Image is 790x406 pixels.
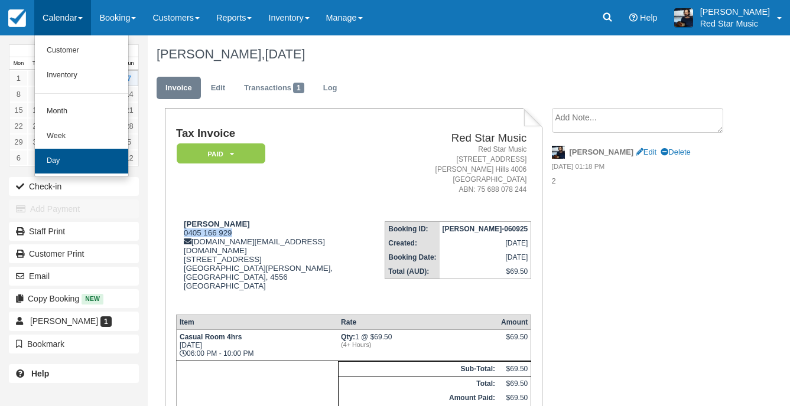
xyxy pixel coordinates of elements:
a: Week [35,124,128,149]
a: 7 [28,150,46,166]
td: 1 @ $69.50 [338,329,498,361]
a: Help [9,364,139,383]
img: checkfront-main-nav-mini-logo.png [8,9,26,27]
a: 12 [120,150,138,166]
b: Help [31,369,49,378]
em: Paid [177,143,265,164]
a: [PERSON_NAME] 1 [9,312,139,330]
span: [PERSON_NAME] [30,316,98,326]
th: Tue [28,57,46,70]
a: Log [314,77,346,100]
th: Total: [338,376,498,391]
th: Booking Date: [385,250,440,264]
a: 15 [9,102,28,118]
td: [DATE] 06:00 PM - 10:00 PM [176,329,338,361]
strong: [PERSON_NAME]-060925 [443,225,528,233]
a: 16 [28,102,46,118]
h2: Red Star Music [389,132,526,145]
a: 30 [28,134,46,150]
p: 2 [552,176,732,187]
a: 29 [9,134,28,150]
a: Edit [202,77,234,100]
strong: Casual Room 4hrs [180,333,242,341]
a: 2 [28,70,46,86]
th: Amount [498,315,531,329]
th: Created: [385,236,440,250]
a: 14 [120,86,138,102]
a: Delete [661,148,690,156]
a: Invoice [157,77,201,100]
th: Rate [338,315,498,329]
div: 0405 166 929 [DOMAIN_NAME][EMAIL_ADDRESS][DOMAIN_NAME] [STREET_ADDRESS] [GEOGRAPHIC_DATA][PERSON_... [176,220,385,305]
td: $69.50 [498,391,531,405]
p: Red Star Music [700,18,770,30]
td: $69.50 [440,264,531,279]
a: Month [35,99,128,124]
a: 21 [120,102,138,118]
span: New [82,294,103,304]
button: Copy Booking New [9,289,139,308]
span: 1 [293,83,304,93]
td: $69.50 [498,361,531,376]
a: Customer [35,38,128,63]
button: Add Payment [9,199,139,218]
th: Sub-Total: [338,361,498,376]
th: Booking ID: [385,221,440,236]
address: Red Star Music [STREET_ADDRESS] [PERSON_NAME] Hills 4006 [GEOGRAPHIC_DATA] ABN: 75 688 078 244 [389,145,526,195]
td: [DATE] [440,236,531,250]
i: Help [629,14,638,22]
a: 1 [9,70,28,86]
a: Edit [636,148,656,156]
ul: Calendar [34,35,129,177]
a: Day [35,149,128,173]
a: Customer Print [9,244,139,263]
a: 5 [120,134,138,150]
strong: Qty [341,333,355,341]
a: 6 [9,150,28,166]
span: 1 [100,316,112,327]
a: Inventory [35,63,128,88]
th: Item [176,315,338,329]
a: 23 [28,118,46,134]
button: Bookmark [9,335,139,353]
div: $69.50 [501,333,528,351]
a: 7 [120,70,138,86]
strong: [PERSON_NAME] [570,148,634,156]
span: [DATE] [265,47,305,61]
a: 9 [28,86,46,102]
h1: Tax Invoice [176,127,385,140]
button: Check-in [9,177,139,196]
p: [PERSON_NAME] [700,6,770,18]
strong: [PERSON_NAME] [184,220,250,228]
a: Paid [176,143,261,165]
em: [DATE] 01:18 PM [552,162,732,175]
th: Amount Paid: [338,391,498,405]
a: 22 [9,118,28,134]
th: Mon [9,57,28,70]
td: [DATE] [440,250,531,264]
img: A1 [674,8,693,27]
th: Sun [120,57,138,70]
a: 28 [120,118,138,134]
a: 8 [9,86,28,102]
h1: [PERSON_NAME], [157,47,732,61]
em: (4+ Hours) [341,341,495,348]
span: Help [640,13,658,22]
a: Staff Print [9,222,139,241]
a: Transactions1 [235,77,313,100]
td: $69.50 [498,376,531,391]
th: Total (AUD): [385,264,440,279]
button: Email [9,267,139,286]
